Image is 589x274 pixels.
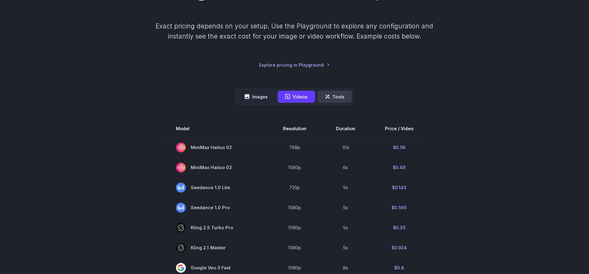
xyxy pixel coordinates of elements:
[321,177,370,197] td: 5s
[370,177,428,197] td: $0.143
[321,197,370,218] td: 5s
[176,143,253,152] span: MiniMax Hailuo 02
[370,137,428,158] td: $0.56
[268,177,321,197] td: 720p
[268,137,321,158] td: 768p
[370,120,428,137] th: Price / Video
[268,197,321,218] td: 1080p
[321,218,370,238] td: 5s
[370,197,428,218] td: $0.565
[144,21,445,42] p: Exact pricing depends on your setup. Use the Playground to explore any configuration and instantl...
[268,238,321,258] td: 1080p
[321,120,370,137] th: Duration
[370,218,428,238] td: $0.35
[176,263,253,273] span: Google Veo 3 Fast
[321,157,370,177] td: 6s
[259,61,330,68] a: Explore pricing in Playground
[321,137,370,158] td: 10s
[176,163,253,172] span: MiniMax Hailuo 02
[370,157,428,177] td: $0.49
[278,91,315,103] button: Videos
[176,223,253,233] span: Kling 2.5 Turbo Pro
[237,91,275,103] button: Images
[268,120,321,137] th: Resolution
[318,91,352,103] button: Tools
[176,203,253,213] span: Seedance 1.0 Pro
[268,218,321,238] td: 1080p
[176,183,253,193] span: Seedance 1.0 Lite
[370,238,428,258] td: $0.924
[268,157,321,177] td: 1080p
[176,243,253,253] span: Kling 2.1 Master
[321,238,370,258] td: 5s
[161,120,268,137] th: Model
